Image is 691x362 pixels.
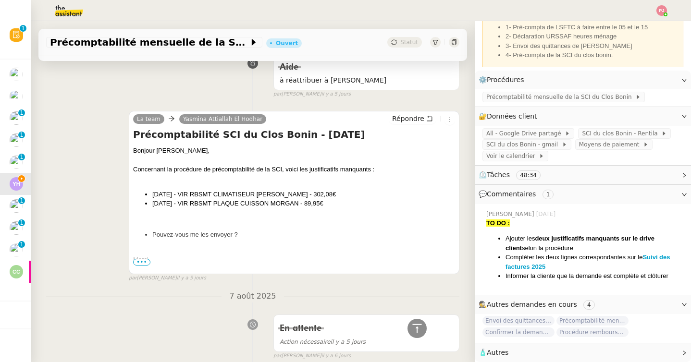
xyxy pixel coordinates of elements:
[479,190,557,198] span: 💬
[10,133,23,147] img: users%2FW4OQjB9BRtYK2an7yusO0WsYLsD3%2Favatar%2F28027066-518b-424c-8476-65f2e549ac29
[487,349,508,356] span: Autres
[18,219,25,226] nz-badge-sup: 1
[280,324,321,333] span: En attente
[479,301,599,308] span: 🕵️
[10,177,23,191] img: svg
[487,301,577,308] span: Autres demandes en cours
[482,316,555,326] span: Envoi des quittances mensuelles - 5 juillet 2025
[506,235,654,252] strong: deux justificatifs manquants sur le drive client
[133,146,455,156] div: Bonjour [PERSON_NAME],
[20,25,26,32] nz-badge-sup: 1
[18,197,25,204] nz-badge-sup: 1
[152,199,455,208] li: [DATE] - VIR RBSMT PLAQUE CUISSON MORGAN - 89,95€
[392,114,424,123] span: Répondre
[10,243,23,256] img: users%2FW4OQjB9BRtYK2an7yusO0WsYLsD3%2Favatar%2F28027066-518b-424c-8476-65f2e549ac29
[50,37,249,47] span: Précomptabilité mensuelle de la SCI du Clos Bonin - [DATE]
[10,111,23,125] img: users%2FC9SBsJ0duuaSgpQFj5LgoEX8n0o2%2Favatar%2Fec9d51b8-9413-4189-adfb-7be4d8c96a3c
[179,115,266,123] a: Yasmina Attiallah El Hodhar
[133,165,455,174] div: Concernant la procédure de précomptabilité de la SCI, voici les justificatifs manquants :
[20,109,24,118] p: 1
[273,90,282,98] span: par
[20,197,24,206] p: 1
[321,90,351,98] span: il y a 5 jours
[280,75,453,86] span: à réattribuer à [PERSON_NAME]
[273,90,351,98] small: [PERSON_NAME]
[177,274,206,282] span: il y a 5 jours
[506,253,670,270] a: Suivi des factures 2025
[475,295,691,314] div: 🕵️Autres demandes en cours 4
[400,39,418,46] span: Statut
[10,156,23,169] img: users%2FC9SBsJ0duuaSgpQFj5LgoEX8n0o2%2Favatar%2Fec9d51b8-9413-4189-adfb-7be4d8c96a3c
[18,241,25,248] nz-badge-sup: 1
[280,338,331,345] span: Action nécessaire
[479,171,549,179] span: ⏲️
[506,32,679,41] li: 2- Déclaration URSSAF heures ménage
[137,116,160,122] span: La team
[280,338,366,345] span: il y a 5 jours
[321,352,351,360] span: il y a 6 jours
[129,274,206,282] small: [PERSON_NAME]
[486,129,565,138] span: All - Google Drive partagé
[152,190,455,199] li: [DATE] - VIR RBSMT CLIMATISEUR [PERSON_NAME] - 302,08€
[21,25,25,34] p: 1
[543,190,554,199] nz-tag: 1
[20,219,24,228] p: 1
[133,255,455,265] div: Merci,
[486,210,536,218] span: [PERSON_NAME]
[129,274,137,282] span: par
[475,71,691,89] div: ⚙️Procédures
[475,185,691,204] div: 💬Commentaires 1
[222,290,284,303] span: 7 août 2025
[506,271,683,281] li: Informer la cliente que la demande est complète et clôturer
[276,40,298,46] div: Ouvert
[10,221,23,235] img: users%2FC9SBsJ0duuaSgpQFj5LgoEX8n0o2%2Favatar%2Fec9d51b8-9413-4189-adfb-7be4d8c96a3c
[133,128,455,141] h4: Précomptabilité SCI du Clos Bonin - [DATE]
[506,234,683,253] li: Ajouter les selon la procédure
[475,343,691,362] div: 🧴Autres
[20,154,24,162] p: 1
[487,171,510,179] span: Tâches
[273,352,351,360] small: [PERSON_NAME]
[579,140,643,149] span: Moyens de paiement
[582,129,661,138] span: SCI du clos Bonin - Rentila
[482,327,555,337] span: Confirmer la demande de raccordement à la fibre
[10,265,23,278] img: svg
[10,199,23,213] img: users%2FC9SBsJ0duuaSgpQFj5LgoEX8n0o2%2Favatar%2Fec9d51b8-9413-4189-adfb-7be4d8c96a3c
[10,68,23,81] img: users%2FSoHiyPZ6lTh48rkksBJmVXB4Fxh1%2Favatar%2F784cdfc3-6442-45b8-8ed3-42f1cc9271a4
[479,349,508,356] span: 🧴
[656,5,667,16] img: svg
[20,132,24,140] p: 1
[506,253,683,271] li: Compléter les deux lignes correspondantes sur le
[556,316,629,326] span: Précomptabilité mensuelle - 4 août 2025
[506,50,679,60] li: 4- Pré-compta de la SCI du clos bonin.
[18,154,25,160] nz-badge-sup: 1
[479,111,541,122] span: 🔐
[152,230,455,240] li: Pouvez-vous me les envoyer ?
[18,132,25,138] nz-badge-sup: 1
[536,210,558,218] span: [DATE]
[133,259,150,265] span: •••
[486,219,510,227] strong: TO DO :
[583,300,595,310] nz-tag: 4
[487,76,524,84] span: Procédures
[18,109,25,116] nz-badge-sup: 1
[475,107,691,126] div: 🔐Données client
[273,352,282,360] span: par
[556,327,629,337] span: Procédure remboursement Navigo de Lyna
[10,90,23,103] img: users%2FSoHiyPZ6lTh48rkksBJmVXB4Fxh1%2Favatar%2F784cdfc3-6442-45b8-8ed3-42f1cc9271a4
[475,166,691,184] div: ⏲️Tâches 48:34
[487,190,536,198] span: Commentaires
[486,151,539,161] span: Voir le calendrier
[280,63,298,72] span: Aide
[487,112,537,120] span: Données client
[486,140,562,149] span: SCI du clos Bonin - gmail
[486,92,635,102] span: Précomptabilité mensuelle de la SCI du Clos Bonin
[389,113,436,124] button: Répondre
[516,170,541,180] nz-tag: 48:34
[506,23,679,32] li: 1- Pré-compta de LSFTC à faire entre le 05 et le 15
[479,74,529,85] span: ⚙️
[506,41,679,51] li: 3- Envoi des quittances de [PERSON_NAME]
[20,241,24,250] p: 1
